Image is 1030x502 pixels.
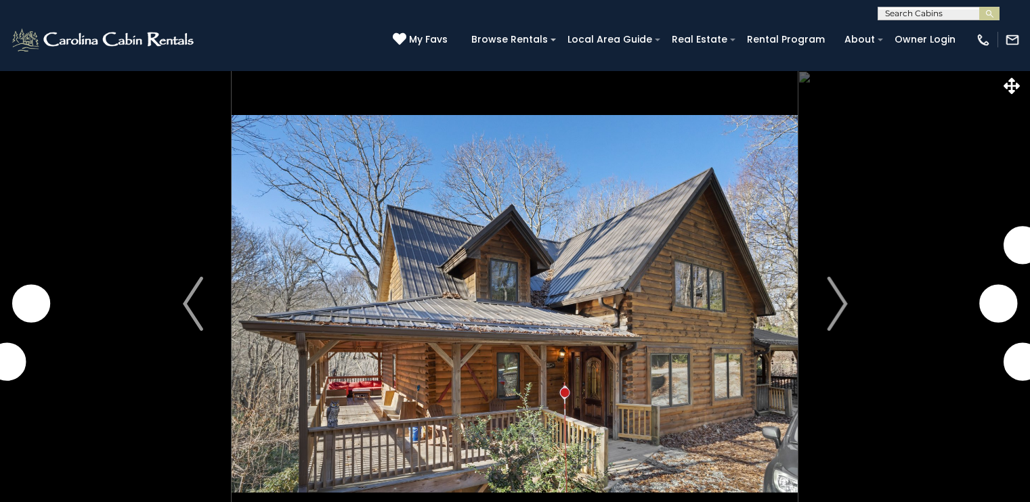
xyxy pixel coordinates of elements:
[10,26,198,53] img: White-1-2.png
[393,32,451,47] a: My Favs
[665,29,734,50] a: Real Estate
[465,29,555,50] a: Browse Rentals
[1005,32,1020,47] img: mail-regular-white.png
[827,277,847,331] img: arrow
[976,32,991,47] img: phone-regular-white.png
[838,29,882,50] a: About
[561,29,659,50] a: Local Area Guide
[740,29,832,50] a: Rental Program
[888,29,962,50] a: Owner Login
[183,277,203,331] img: arrow
[409,32,448,47] span: My Favs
